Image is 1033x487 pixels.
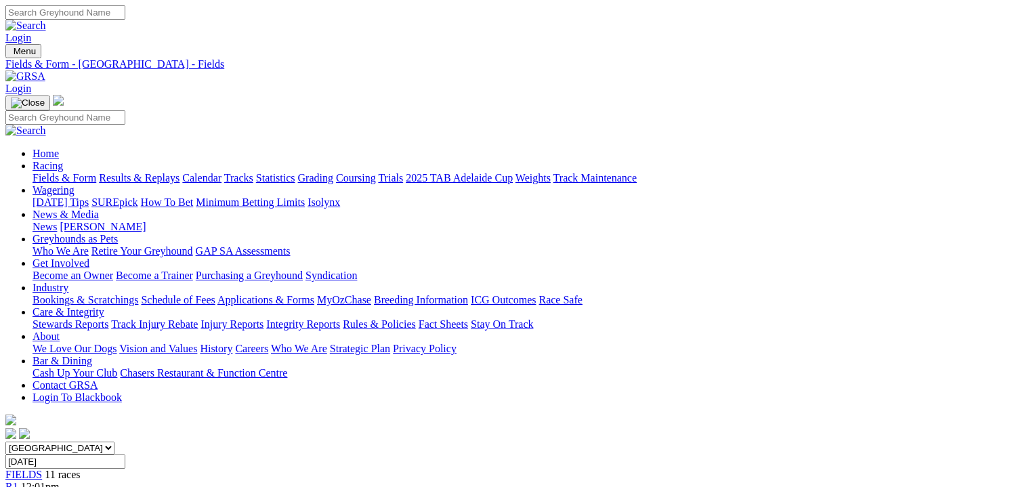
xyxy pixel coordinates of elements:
[224,172,253,184] a: Tracks
[33,282,68,293] a: Industry
[336,172,376,184] a: Coursing
[256,172,295,184] a: Statistics
[217,294,314,305] a: Applications & Forms
[33,245,1028,257] div: Greyhounds as Pets
[45,469,80,480] span: 11 races
[33,270,1028,282] div: Get Involved
[33,184,75,196] a: Wagering
[33,233,118,245] a: Greyhounds as Pets
[471,318,533,330] a: Stay On Track
[196,196,305,208] a: Minimum Betting Limits
[33,306,104,318] a: Care & Integrity
[5,125,46,137] img: Search
[201,318,263,330] a: Injury Reports
[120,367,287,379] a: Chasers Restaurant & Function Centre
[5,83,31,94] a: Login
[317,294,371,305] a: MyOzChase
[33,196,1028,209] div: Wagering
[33,367,117,379] a: Cash Up Your Club
[33,148,59,159] a: Home
[298,172,333,184] a: Grading
[5,20,46,32] img: Search
[19,428,30,439] img: twitter.svg
[5,110,125,125] input: Search
[5,415,16,425] img: logo-grsa-white.png
[5,454,125,469] input: Select date
[539,294,582,305] a: Race Safe
[33,343,117,354] a: We Love Our Dogs
[266,318,340,330] a: Integrity Reports
[33,391,122,403] a: Login To Blackbook
[393,343,457,354] a: Privacy Policy
[11,98,45,108] img: Close
[91,196,138,208] a: SUREpick
[5,469,42,480] a: FIELDS
[5,44,41,58] button: Toggle navigation
[308,196,340,208] a: Isolynx
[33,209,99,220] a: News & Media
[196,245,291,257] a: GAP SA Assessments
[33,367,1028,379] div: Bar & Dining
[419,318,468,330] a: Fact Sheets
[271,343,327,354] a: Who We Are
[33,318,108,330] a: Stewards Reports
[116,270,193,281] a: Become a Trainer
[33,172,96,184] a: Fields & Form
[33,294,1028,306] div: Industry
[111,318,198,330] a: Track Injury Rebate
[91,245,193,257] a: Retire Your Greyhound
[33,160,63,171] a: Racing
[378,172,403,184] a: Trials
[141,294,215,305] a: Schedule of Fees
[406,172,513,184] a: 2025 TAB Adelaide Cup
[5,70,45,83] img: GRSA
[5,58,1028,70] a: Fields & Form - [GEOGRAPHIC_DATA] - Fields
[119,343,197,354] a: Vision and Values
[33,331,60,342] a: About
[53,95,64,106] img: logo-grsa-white.png
[5,428,16,439] img: facebook.svg
[471,294,536,305] a: ICG Outcomes
[33,343,1028,355] div: About
[374,294,468,305] a: Breeding Information
[5,96,50,110] button: Toggle navigation
[235,343,268,354] a: Careers
[33,245,89,257] a: Who We Are
[33,196,89,208] a: [DATE] Tips
[99,172,180,184] a: Results & Replays
[33,379,98,391] a: Contact GRSA
[33,221,1028,233] div: News & Media
[515,172,551,184] a: Weights
[33,257,89,269] a: Get Involved
[182,172,222,184] a: Calendar
[305,270,357,281] a: Syndication
[343,318,416,330] a: Rules & Policies
[5,5,125,20] input: Search
[60,221,146,232] a: [PERSON_NAME]
[14,46,36,56] span: Menu
[141,196,194,208] a: How To Bet
[33,172,1028,184] div: Racing
[33,270,113,281] a: Become an Owner
[553,172,637,184] a: Track Maintenance
[330,343,390,354] a: Strategic Plan
[196,270,303,281] a: Purchasing a Greyhound
[33,318,1028,331] div: Care & Integrity
[33,355,92,366] a: Bar & Dining
[5,32,31,43] a: Login
[200,343,232,354] a: History
[33,294,138,305] a: Bookings & Scratchings
[33,221,57,232] a: News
